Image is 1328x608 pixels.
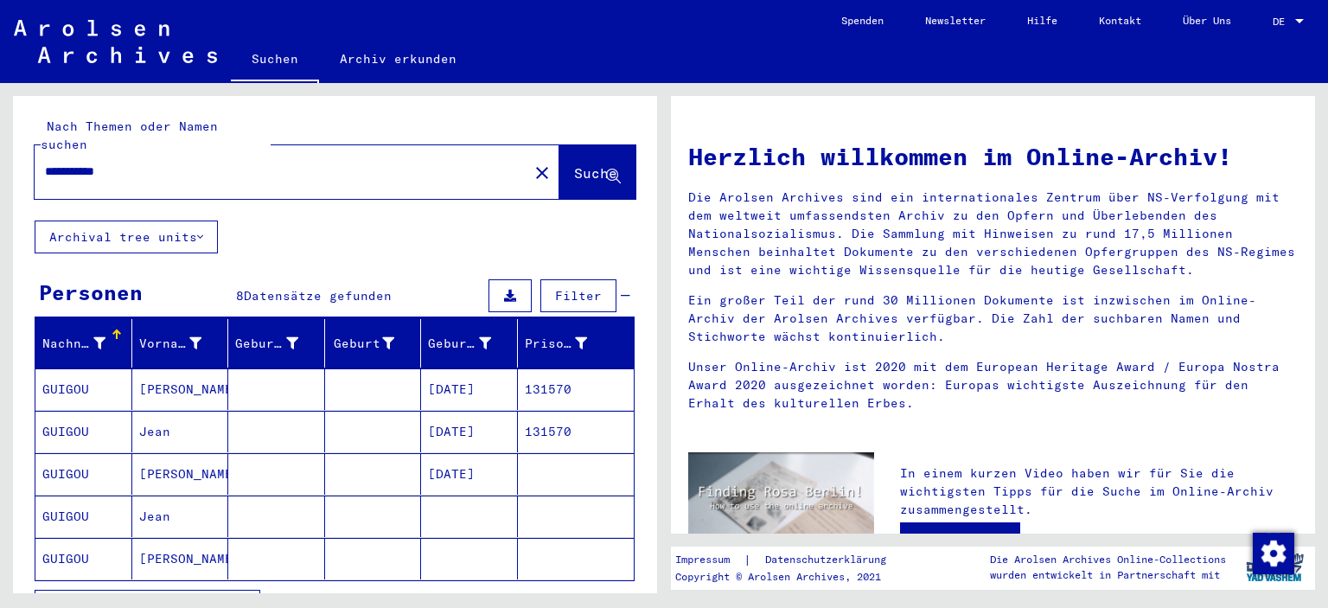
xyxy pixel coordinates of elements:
[900,464,1298,519] p: In einem kurzen Video haben wir für Sie die wichtigsten Tipps für die Suche im Online-Archiv zusa...
[244,288,392,304] span: Datensätze gefunden
[139,330,228,357] div: Vorname
[231,38,319,83] a: Suchen
[688,291,1298,346] p: Ein großer Teil der rund 30 Millionen Dokumente ist inzwischen im Online-Archiv der Arolsen Archi...
[518,411,635,452] mat-cell: 131570
[675,569,907,585] p: Copyright © Arolsen Archives, 2021
[525,155,559,189] button: Clear
[235,330,324,357] div: Geburtsname
[42,335,105,353] div: Nachname
[518,319,635,368] mat-header-cell: Prisoner #
[228,319,325,368] mat-header-cell: Geburtsname
[990,552,1226,567] p: Die Arolsen Archives Online-Collections
[900,522,1020,557] a: Video ansehen
[35,538,132,579] mat-cell: GUIGOU
[132,411,229,452] mat-cell: Jean
[421,453,518,495] mat-cell: [DATE]
[559,145,635,199] button: Suche
[39,277,143,308] div: Personen
[35,496,132,537] mat-cell: GUIGOU
[132,538,229,579] mat-cell: [PERSON_NAME]
[35,319,132,368] mat-header-cell: Nachname
[574,164,617,182] span: Suche
[525,335,588,353] div: Prisoner #
[555,288,602,304] span: Filter
[421,319,518,368] mat-header-cell: Geburtsdatum
[428,335,491,353] div: Geburtsdatum
[688,189,1298,279] p: Die Arolsen Archives sind ein internationales Zentrum über NS-Verfolgung mit dem weltweit umfasse...
[14,20,217,63] img: Arolsen_neg.svg
[1252,532,1293,573] div: Zustimmung ändern
[319,38,477,80] a: Archiv erkunden
[540,279,616,312] button: Filter
[421,368,518,410] mat-cell: [DATE]
[688,358,1298,413] p: Unser Online-Archiv ist 2020 mit dem European Heritage Award / Europa Nostra Award 2020 ausgezeic...
[751,551,907,569] a: Datenschutzerklärung
[236,288,244,304] span: 8
[675,551,744,569] a: Impressum
[532,163,552,183] mat-icon: close
[139,335,202,353] div: Vorname
[332,335,395,353] div: Geburt‏
[325,319,422,368] mat-header-cell: Geburt‏
[525,330,614,357] div: Prisoner #
[41,118,218,152] mat-label: Nach Themen oder Namen suchen
[688,452,874,554] img: video.jpg
[1253,533,1294,574] img: Zustimmung ändern
[421,411,518,452] mat-cell: [DATE]
[35,453,132,495] mat-cell: GUIGOU
[235,335,298,353] div: Geburtsname
[35,411,132,452] mat-cell: GUIGOU
[1273,16,1292,28] span: DE
[132,496,229,537] mat-cell: Jean
[428,330,517,357] div: Geburtsdatum
[1242,546,1307,589] img: yv_logo.png
[675,551,907,569] div: |
[132,453,229,495] mat-cell: [PERSON_NAME]
[35,368,132,410] mat-cell: GUIGOU
[332,330,421,357] div: Geburt‏
[132,368,229,410] mat-cell: [PERSON_NAME]
[35,221,218,253] button: Archival tree units
[990,567,1226,583] p: wurden entwickelt in Partnerschaft mit
[132,319,229,368] mat-header-cell: Vorname
[688,138,1298,175] h1: Herzlich willkommen im Online-Archiv!
[518,368,635,410] mat-cell: 131570
[42,330,131,357] div: Nachname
